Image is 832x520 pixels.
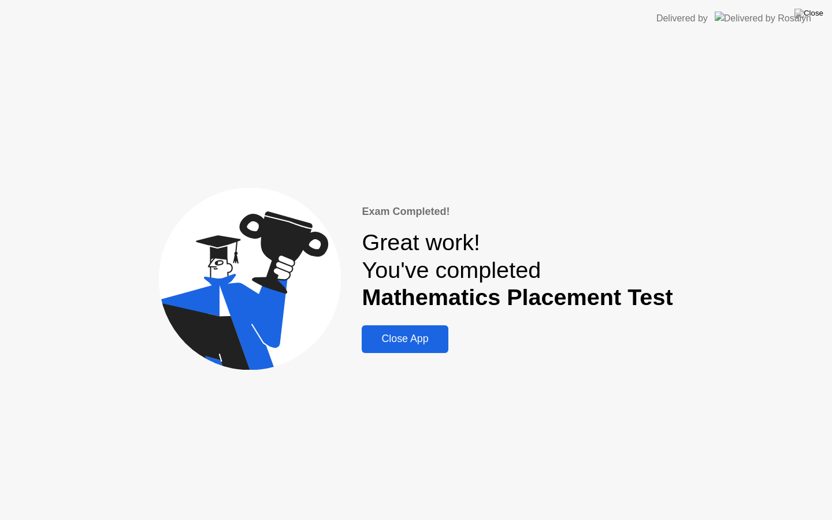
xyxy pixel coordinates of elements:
[362,325,448,353] button: Close App
[362,284,673,310] b: Mathematics Placement Test
[715,12,811,25] img: Delivered by Rosalyn
[362,229,673,311] div: Great work! You've completed
[794,9,823,18] img: Close
[656,12,708,25] div: Delivered by
[365,333,444,345] div: Close App
[362,204,673,220] div: Exam Completed!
